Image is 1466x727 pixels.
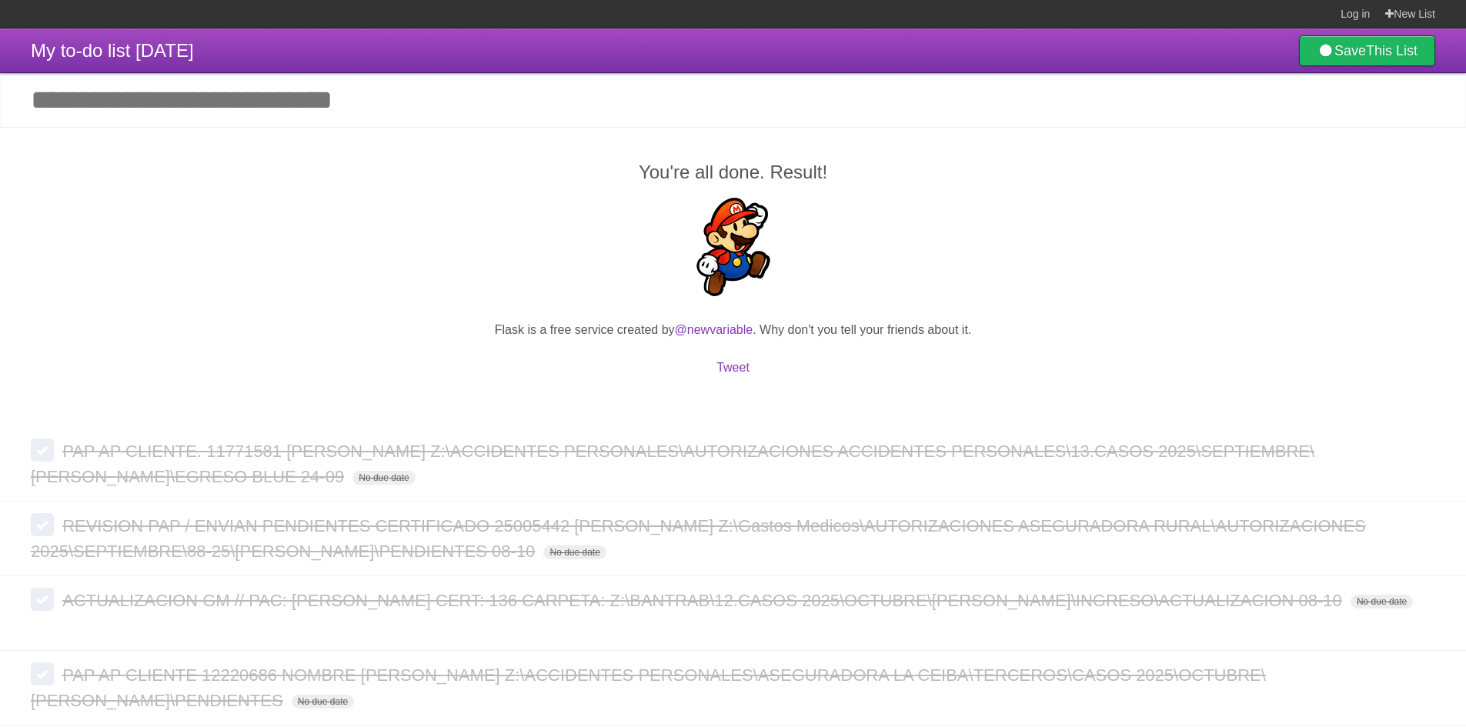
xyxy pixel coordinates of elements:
[675,323,753,336] a: @newvariable
[1299,35,1435,66] a: SaveThis List
[31,588,54,611] label: Done
[31,665,1266,710] span: PAP AP CLIENTE 12220686 NOMBRE [PERSON_NAME] Z:\ACCIDENTES PERSONALES\ASEGURADORA LA CEIBA\TERCER...
[31,662,54,685] label: Done
[1351,595,1413,609] span: No due date
[31,321,1435,339] p: Flask is a free service created by . Why don't you tell your friends about it.
[31,40,194,61] span: My to-do list [DATE]
[31,158,1435,186] h2: You're all done. Result!
[62,591,1346,610] span: ACTUALIZACION GM // PAC: [PERSON_NAME] CERT: 136 CARPETA: Z:\BANTRAB\12.CASOS 2025\OCTUBRE\[PERSO...
[352,471,415,485] span: No due date
[292,695,354,709] span: No due date
[684,198,783,296] img: Super Mario
[543,545,606,559] span: No due date
[716,361,750,374] a: Tweet
[31,513,54,536] label: Done
[31,442,1314,486] span: PAP AP CLIENTE. 11771581 [PERSON_NAME] Z:\ACCIDENTES PERSONALES\AUTORIZACIONES ACCIDENTES PERSONA...
[1366,43,1418,58] b: This List
[31,439,54,462] label: Done
[31,516,1366,561] span: REVISION PAP / ENVIAN PENDIENTES CERTIFICADO 25005442 [PERSON_NAME] Z:\Gastos Medicos\AUTORIZACIO...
